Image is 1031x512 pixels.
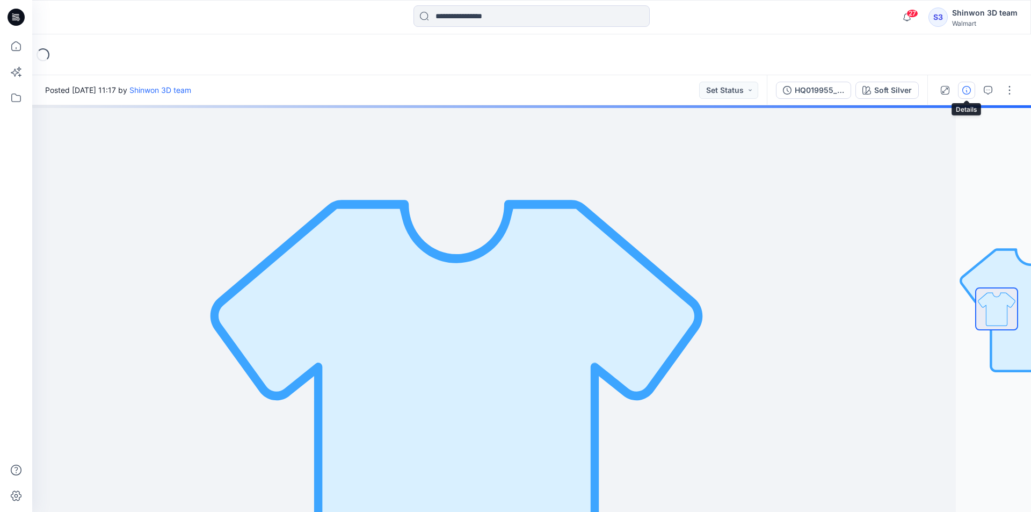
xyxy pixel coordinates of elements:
div: HQ019955_PP_NB FITTED CREW TANK [795,84,844,96]
div: Walmart [952,19,1018,27]
div: Soft Silver [874,84,912,96]
div: S3 [928,8,948,27]
button: Details [958,82,975,99]
a: Shinwon 3D team [129,85,191,95]
button: Soft Silver [855,82,919,99]
span: Posted [DATE] 11:17 by [45,84,191,96]
span: 27 [906,9,918,18]
div: Shinwon 3D team [952,6,1018,19]
button: HQ019955_PP_NB FITTED CREW TANK [776,82,851,99]
img: All colorways [976,289,1017,329]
